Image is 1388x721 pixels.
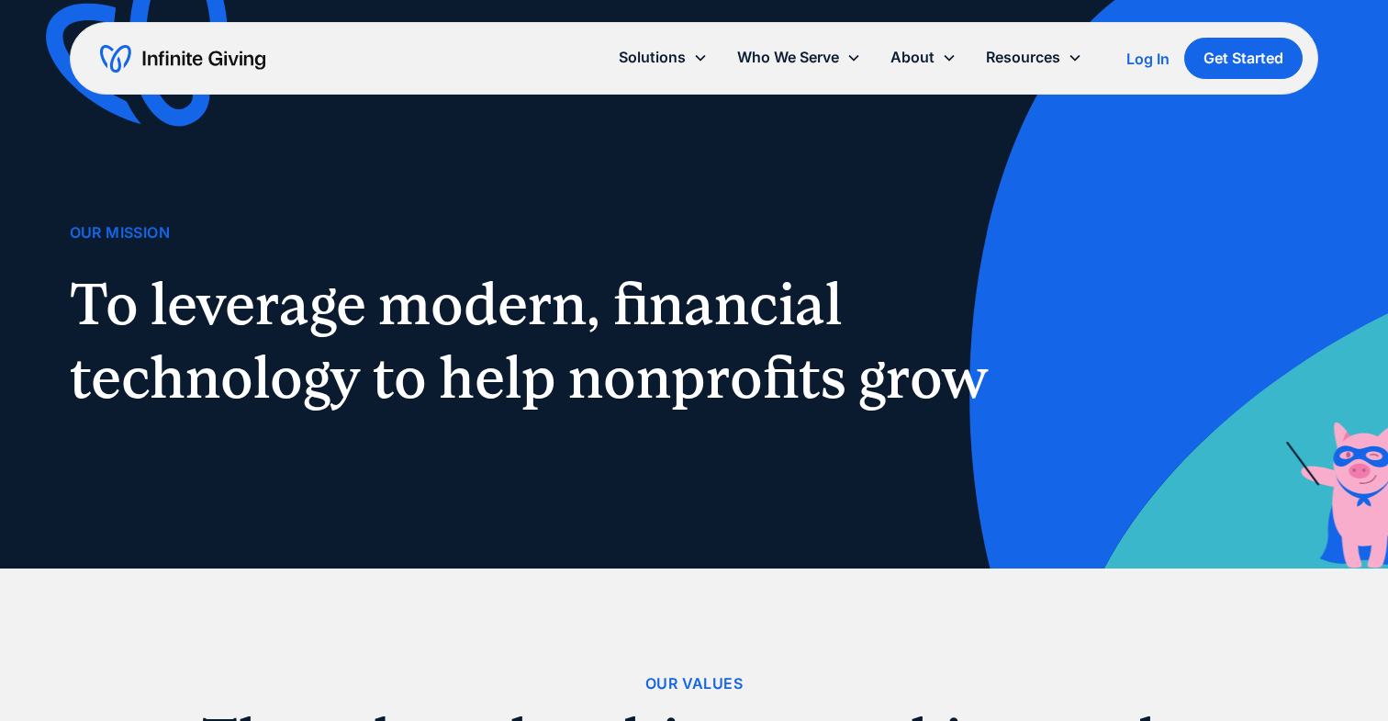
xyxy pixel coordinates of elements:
div: Solutions [604,38,722,77]
div: Log In [1126,51,1170,66]
div: Resources [986,45,1060,70]
div: Solutions [619,45,686,70]
div: Our Mission [70,220,170,245]
a: Log In [1126,48,1170,70]
div: About [890,45,935,70]
div: Our Values [645,671,743,696]
div: Resources [971,38,1097,77]
a: Get Started [1184,38,1303,79]
div: Who We Serve [737,45,839,70]
h1: To leverage modern, financial technology to help nonprofits grow [70,267,1010,414]
div: Who We Serve [722,38,876,77]
a: home [100,44,265,73]
div: About [876,38,971,77]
